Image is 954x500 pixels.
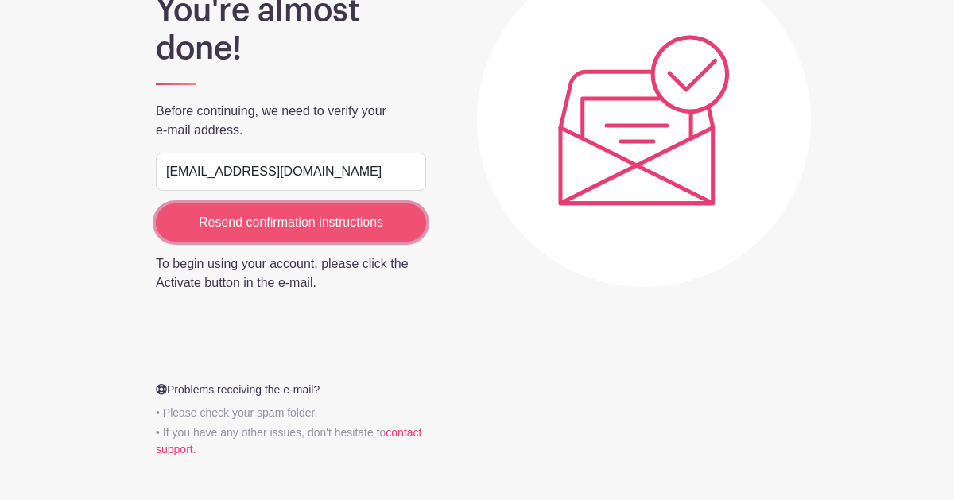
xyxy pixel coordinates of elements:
img: Help [156,383,167,395]
p: Problems receiving the e-mail? [146,382,436,398]
p: • If you have any other issues, don't hesitate to [146,424,436,458]
p: • Please check your spam folder. [146,405,436,421]
input: Resend confirmation instructions [156,203,426,242]
p: Before continuing, we need to verify your e-mail address. [156,102,426,140]
p: To begin using your account, please click the Activate button in the e-mail. [156,254,426,293]
img: Plic [558,35,730,206]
